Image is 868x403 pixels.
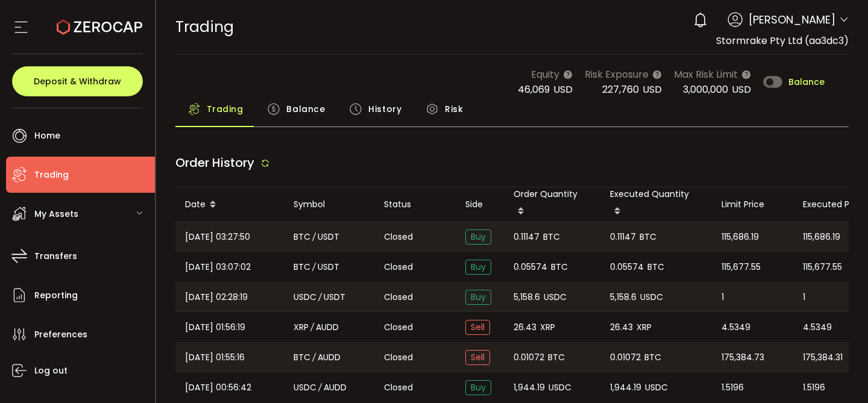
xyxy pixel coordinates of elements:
[514,290,540,304] span: 5,158.6
[368,97,401,121] span: History
[610,290,637,304] span: 5,158.6
[640,290,663,304] span: USDC
[12,66,143,96] button: Deposit & Withdraw
[531,67,559,82] span: Equity
[185,320,245,334] span: [DATE] 01:56:19
[312,230,316,244] em: /
[645,381,668,395] span: USDC
[384,231,413,243] span: Closed
[722,381,744,395] span: 1.5196
[318,290,322,304] em: /
[803,320,832,334] span: 4.5349
[34,127,60,145] span: Home
[465,260,491,275] span: Buy
[465,290,491,305] span: Buy
[175,16,234,37] span: Trading
[602,83,639,96] span: 227,760
[312,260,316,274] em: /
[544,290,567,304] span: USDC
[324,290,345,304] span: USDT
[640,230,656,244] span: BTC
[384,381,413,394] span: Closed
[644,351,661,364] span: BTC
[610,260,644,274] span: 0.05574
[294,290,316,304] span: USDC
[286,97,325,121] span: Balance
[310,320,314,334] em: /
[722,351,764,364] span: 175,384.73
[318,230,339,244] span: USDT
[465,380,491,395] span: Buy
[34,205,78,223] span: My Assets
[34,248,77,265] span: Transfers
[722,260,761,274] span: 115,677.55
[185,260,251,274] span: [DATE] 03:07:02
[445,97,463,121] span: Risk
[34,326,87,343] span: Preferences
[749,11,835,28] span: [PERSON_NAME]
[34,77,121,86] span: Deposit & Withdraw
[647,260,664,274] span: BTC
[465,350,490,365] span: Sell
[294,320,309,334] span: XRP
[732,83,751,96] span: USD
[716,34,849,48] span: Stormrake Pty Ltd (aa3dc3)
[185,351,245,364] span: [DATE] 01:55:16
[207,97,244,121] span: Trading
[384,261,413,273] span: Closed
[683,83,728,96] span: 3,000,000
[318,381,322,395] em: /
[803,381,825,395] span: 1.5196
[175,195,284,215] div: Date
[803,230,840,244] span: 115,686.19
[543,230,560,244] span: BTC
[788,78,825,86] span: Balance
[34,287,78,304] span: Reporting
[294,230,310,244] span: BTC
[456,198,504,211] div: Side
[294,351,310,364] span: BTC
[504,187,600,222] div: Order Quantity
[384,291,413,304] span: Closed
[540,320,555,334] span: XRP
[34,362,68,380] span: Log out
[548,351,565,364] span: BTC
[722,290,724,304] span: 1
[722,230,759,244] span: 115,686.19
[637,320,652,334] span: XRP
[585,67,649,82] span: Risk Exposure
[514,230,539,244] span: 0.11147
[514,320,536,334] span: 26.43
[643,83,662,96] span: USD
[185,381,251,395] span: [DATE] 00:56:42
[185,230,250,244] span: [DATE] 03:27:50
[384,351,413,364] span: Closed
[284,198,374,211] div: Symbol
[674,67,738,82] span: Max Risk Limit
[312,351,316,364] em: /
[712,198,793,211] div: Limit Price
[324,381,347,395] span: AUDD
[610,351,641,364] span: 0.01072
[600,187,712,222] div: Executed Quantity
[185,290,248,304] span: [DATE] 02:28:19
[722,320,750,334] span: 4.5349
[294,381,316,395] span: USDC
[384,321,413,334] span: Closed
[316,320,339,334] span: AUDD
[374,198,456,211] div: Status
[34,166,69,184] span: Trading
[803,351,843,364] span: 175,384.31
[318,260,339,274] span: USDT
[514,351,544,364] span: 0.01072
[803,290,805,304] span: 1
[465,230,491,245] span: Buy
[610,320,633,334] span: 26.43
[514,381,545,395] span: 1,944.19
[175,154,254,171] span: Order History
[551,260,568,274] span: BTC
[549,381,571,395] span: USDC
[465,320,490,335] span: Sell
[553,83,573,96] span: USD
[514,260,547,274] span: 0.05574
